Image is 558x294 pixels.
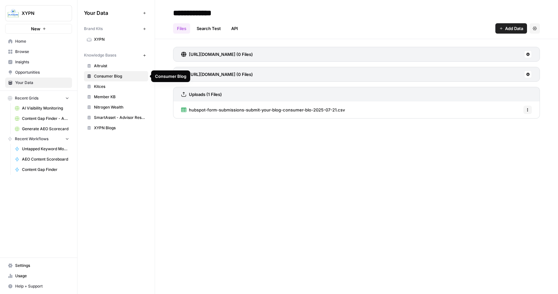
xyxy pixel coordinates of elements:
span: Home [15,38,69,44]
a: Nitrogen Wealth [84,102,148,112]
span: Nitrogen Wealth [94,104,145,110]
a: Opportunities [5,67,72,78]
span: New [31,26,40,32]
span: Content Gap Finder - Articles We Haven't Covered [22,116,69,121]
span: AI Visibility Monitoring [22,105,69,111]
span: Brand Kits [84,26,103,32]
button: Help + Support [5,281,72,291]
span: Opportunities [15,69,69,75]
span: Add Data [505,25,523,32]
a: Altruist [84,61,148,71]
span: XYPN [22,10,61,16]
span: Browse [15,49,69,55]
span: Your Data [15,80,69,86]
span: hubspot-form-submissions-submit-your-blog-consumer-blo-2025-07-21.csv [189,107,345,113]
a: Kitces [84,81,148,92]
span: AEO Content Scoreboard [22,156,69,162]
button: Workspace: XYPN [5,5,72,21]
span: Usage [15,273,69,279]
span: Member KB [94,94,145,100]
a: AEO Content Scoreboard [12,154,72,164]
a: Browse [5,47,72,57]
span: XYPN Blogs [94,125,145,131]
span: Insights [15,59,69,65]
a: Your Data [5,78,72,88]
span: Kitces [94,84,145,89]
span: Recent Workflows [15,136,48,142]
a: Member KB [84,92,148,102]
a: XYPN [84,34,148,45]
a: [URL][DOMAIN_NAME] (0 Files) [181,67,253,81]
a: hubspot-form-submissions-submit-your-blog-consumer-blo-2025-07-21.csv [181,101,345,118]
a: Content Gap Finder - Articles We Haven't Covered [12,113,72,124]
a: Search Test [193,23,225,34]
a: Home [5,36,72,47]
a: Usage [5,271,72,281]
span: Settings [15,263,69,268]
button: Recent Workflows [5,134,72,144]
button: New [5,24,72,34]
a: XYPN Blogs [84,123,148,133]
a: Generate AEO Scorecard [12,124,72,134]
a: Content Gap Finder [12,164,72,175]
a: Consumer Blog [84,71,148,81]
a: Settings [5,260,72,271]
span: Knowledge Bases [84,52,116,58]
a: Untapped Keyword Monitoring | Scheduled Weekly [12,144,72,154]
span: Recent Grids [15,95,38,101]
button: Recent Grids [5,93,72,103]
span: Your Data [84,9,140,17]
h3: Uploads (1 Files) [189,91,222,98]
span: Consumer Blog [94,73,145,79]
h3: [URL][DOMAIN_NAME] (0 Files) [189,51,253,58]
a: Files [173,23,190,34]
span: Help + Support [15,283,69,289]
a: Uploads (1 Files) [181,87,222,101]
button: Add Data [495,23,527,34]
h3: [URL][DOMAIN_NAME] (0 Files) [189,71,253,78]
a: Insights [5,57,72,67]
span: Altruist [94,63,145,69]
a: [URL][DOMAIN_NAME] (0 Files) [181,47,253,61]
a: AI Visibility Monitoring [12,103,72,113]
a: API [227,23,242,34]
span: SmartAsset - Advisor Resources [94,115,145,121]
span: Content Gap Finder [22,167,69,173]
img: XYPN Logo [7,7,19,19]
span: Generate AEO Scorecard [22,126,69,132]
span: XYPN [94,37,145,42]
span: Untapped Keyword Monitoring | Scheduled Weekly [22,146,69,152]
a: SmartAsset - Advisor Resources [84,112,148,123]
